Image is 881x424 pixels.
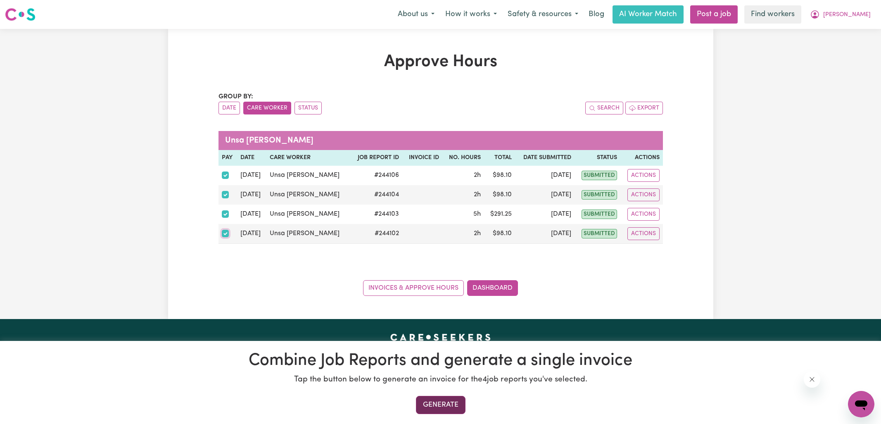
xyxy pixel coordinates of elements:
[627,208,660,221] button: Actions
[515,205,575,224] td: [DATE]
[467,280,518,296] a: Dashboard
[10,374,871,386] p: Tap the button below to generate an invoice for the 4 job reports you've selected.
[237,150,266,166] th: Date
[484,185,515,205] td: $ 98.10
[484,205,515,224] td: $ 291.25
[484,224,515,244] td: $ 98.10
[5,7,36,22] img: Careseekers logo
[474,191,481,198] span: 2 hours
[575,150,620,166] th: Status
[473,211,481,217] span: 5 hours
[5,5,36,24] a: Careseekers logo
[484,150,515,166] th: Total
[582,210,617,219] span: submitted
[805,6,876,23] button: My Account
[744,5,801,24] a: Find workers
[218,102,240,114] button: sort invoices by date
[294,102,322,114] button: sort invoices by paid status
[804,371,820,388] iframe: Close message
[237,185,266,205] td: [DATE]
[515,224,575,244] td: [DATE]
[218,93,253,100] span: Group by:
[402,150,442,166] th: Invoice ID
[350,166,402,185] td: # 244106
[627,227,660,240] button: Actions
[266,150,350,166] th: Care worker
[515,185,575,205] td: [DATE]
[392,6,440,23] button: About us
[10,351,871,371] h1: Combine Job Reports and generate a single invoice
[237,205,266,224] td: [DATE]
[690,5,738,24] a: Post a job
[515,150,575,166] th: Date Submitted
[474,172,481,179] span: 2 hours
[442,150,484,166] th: No. Hours
[582,171,617,180] span: submitted
[584,5,609,24] a: Blog
[266,166,350,185] td: Unsa [PERSON_NAME]
[484,166,515,185] td: $ 98.10
[848,391,874,417] iframe: Button to launch messaging window
[582,229,617,238] span: submitted
[350,185,402,205] td: # 244104
[627,188,660,201] button: Actions
[627,169,660,182] button: Actions
[416,396,465,414] button: Generate
[266,205,350,224] td: Unsa [PERSON_NAME]
[363,280,464,296] a: Invoices & Approve Hours
[582,190,617,200] span: submitted
[613,5,684,24] a: AI Worker Match
[440,6,502,23] button: How it works
[218,131,663,150] caption: Unsa [PERSON_NAME]
[585,102,623,114] button: Search
[474,230,481,237] span: 2 hours
[390,334,491,341] a: Careseekers home page
[502,6,584,23] button: Safety & resources
[350,224,402,244] td: # 244102
[350,150,402,166] th: Job Report ID
[625,102,663,114] button: Export
[218,52,663,72] h1: Approve Hours
[620,150,663,166] th: Actions
[218,150,237,166] th: Pay
[823,10,871,19] span: [PERSON_NAME]
[515,166,575,185] td: [DATE]
[237,224,266,244] td: [DATE]
[243,102,291,114] button: sort invoices by care worker
[266,224,350,244] td: Unsa [PERSON_NAME]
[237,166,266,185] td: [DATE]
[350,205,402,224] td: # 244103
[266,185,350,205] td: Unsa [PERSON_NAME]
[5,6,50,12] span: Need any help?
